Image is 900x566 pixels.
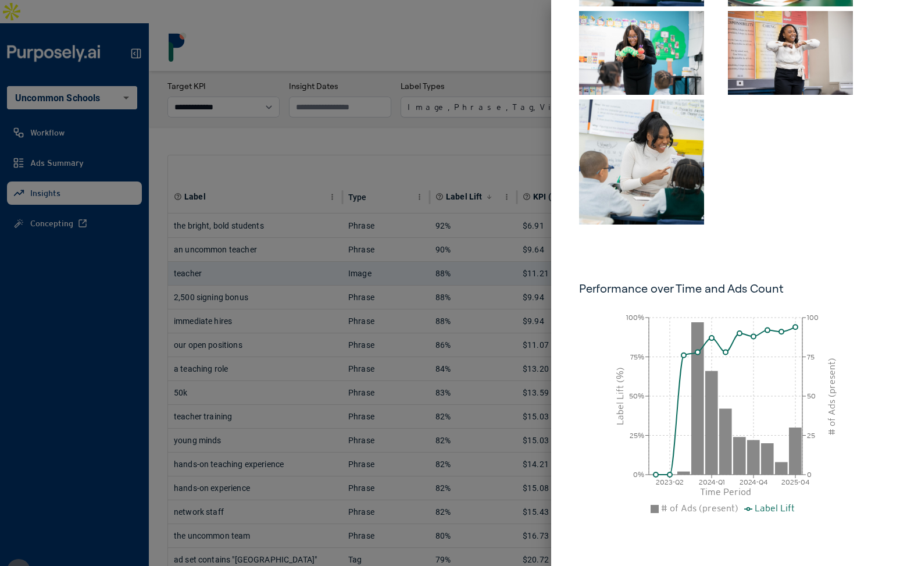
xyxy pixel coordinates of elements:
tspan: 0 [807,471,812,479]
span: Label Lift [755,503,795,514]
tspan: 2025-04 [781,478,810,486]
tspan: 2024-Q1 [699,478,725,486]
tspan: 100% [626,314,644,322]
tspan: 0% [633,471,644,479]
img: img2a9631b2db90590d5e5e0d721442fec0 [728,11,853,94]
tspan: 2024-Q4 [740,478,768,486]
tspan: 25 [807,432,815,440]
tspan: Time Period [700,486,751,497]
tspan: 75% [630,353,644,361]
tspan: 2023-Q2 [656,478,684,486]
tspan: Label Lift (%) [615,367,626,425]
tspan: 50% [629,392,644,400]
tspan: # of Ads (present) [826,357,837,435]
span: # of Ads (present) [661,503,738,514]
h6: Performance over Time and Ads Count [579,280,872,297]
tspan: 50 [807,392,816,400]
img: img3174388b0f41c031dbb7e9f412ad4fa5 [579,99,704,225]
tspan: 25% [630,432,644,440]
tspan: 75 [807,353,815,361]
tspan: 100 [807,314,819,322]
img: img6317d0479f1b0d53e4130597d7ee6220 [579,11,704,94]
